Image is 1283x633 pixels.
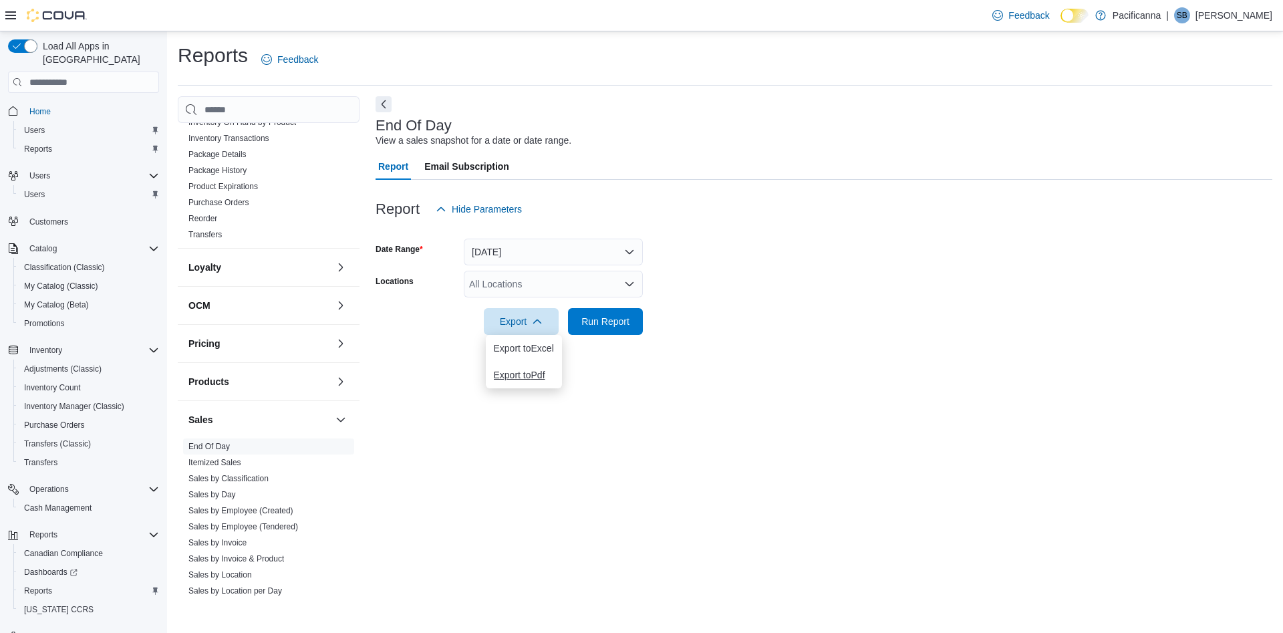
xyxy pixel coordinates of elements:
[188,413,213,426] h3: Sales
[464,239,643,265] button: [DATE]
[188,537,247,548] span: Sales by Invoice
[19,278,104,294] a: My Catalog (Classic)
[188,458,241,467] a: Itemized Sales
[24,481,159,497] span: Operations
[19,259,110,275] a: Classification (Classic)
[24,104,56,120] a: Home
[24,318,65,329] span: Promotions
[581,315,629,328] span: Run Report
[188,133,269,144] span: Inventory Transactions
[19,278,159,294] span: My Catalog (Classic)
[1174,7,1190,23] div: Sandra Boyd
[24,168,55,184] button: Users
[19,583,159,599] span: Reports
[19,297,94,313] a: My Catalog (Beta)
[188,441,230,452] span: End Of Day
[13,378,164,397] button: Inventory Count
[188,375,229,388] h3: Products
[3,101,164,120] button: Home
[424,153,509,180] span: Email Subscription
[19,141,57,157] a: Reports
[188,197,249,208] span: Purchase Orders
[188,214,217,223] a: Reorder
[188,505,293,516] span: Sales by Employee (Created)
[24,457,57,468] span: Transfers
[19,361,107,377] a: Adjustments (Classic)
[1008,9,1049,22] span: Feedback
[376,118,452,134] h3: End Of Day
[24,299,89,310] span: My Catalog (Beta)
[333,297,349,313] button: OCM
[188,337,330,350] button: Pricing
[13,140,164,158] button: Reports
[1195,7,1272,23] p: [PERSON_NAME]
[19,545,108,561] a: Canadian Compliance
[492,308,551,335] span: Export
[19,380,86,396] a: Inventory Count
[188,337,220,350] h3: Pricing
[188,299,210,312] h3: OCM
[24,527,159,543] span: Reports
[13,397,164,416] button: Inventory Manager (Classic)
[188,474,269,483] a: Sales by Classification
[19,186,159,203] span: Users
[24,144,52,154] span: Reports
[484,308,559,335] button: Export
[37,39,159,66] span: Load All Apps in [GEOGRAPHIC_DATA]
[486,362,562,388] button: Export toPdf
[19,602,99,618] a: [US_STATE] CCRS
[486,335,562,362] button: Export toExcel
[13,600,164,619] button: [US_STATE] CCRS
[24,567,78,578] span: Dashboards
[188,166,247,175] a: Package History
[188,150,247,159] a: Package Details
[24,168,159,184] span: Users
[188,442,230,451] a: End Of Day
[188,489,236,500] span: Sales by Day
[494,343,554,354] span: Export to Excel
[13,360,164,378] button: Adjustments (Classic)
[3,239,164,258] button: Catalog
[29,484,69,495] span: Operations
[3,480,164,499] button: Operations
[188,182,258,191] a: Product Expirations
[1113,7,1161,23] p: Pacificanna
[19,259,159,275] span: Classification (Classic)
[24,102,159,119] span: Home
[3,341,164,360] button: Inventory
[27,9,87,22] img: Cova
[188,490,236,499] a: Sales by Day
[188,553,284,564] span: Sales by Invoice & Product
[13,453,164,472] button: Transfers
[24,262,105,273] span: Classification (Classic)
[29,170,50,181] span: Users
[188,261,330,274] button: Loyalty
[24,586,52,596] span: Reports
[19,398,130,414] a: Inventory Manager (Classic)
[19,380,159,396] span: Inventory Count
[24,214,74,230] a: Customers
[277,53,318,66] span: Feedback
[19,455,63,471] a: Transfers
[24,438,91,449] span: Transfers (Classic)
[3,212,164,231] button: Customers
[188,229,222,240] span: Transfers
[29,106,51,117] span: Home
[19,186,50,203] a: Users
[188,261,221,274] h3: Loyalty
[188,165,247,176] span: Package History
[24,213,159,230] span: Customers
[24,342,159,358] span: Inventory
[188,570,252,580] a: Sales by Location
[494,370,554,380] span: Export to Pdf
[24,342,67,358] button: Inventory
[19,417,159,433] span: Purchase Orders
[13,314,164,333] button: Promotions
[19,436,159,452] span: Transfers (Classic)
[188,554,284,563] a: Sales by Invoice & Product
[19,297,159,313] span: My Catalog (Beta)
[19,602,159,618] span: Washington CCRS
[430,196,527,223] button: Hide Parameters
[1177,7,1187,23] span: SB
